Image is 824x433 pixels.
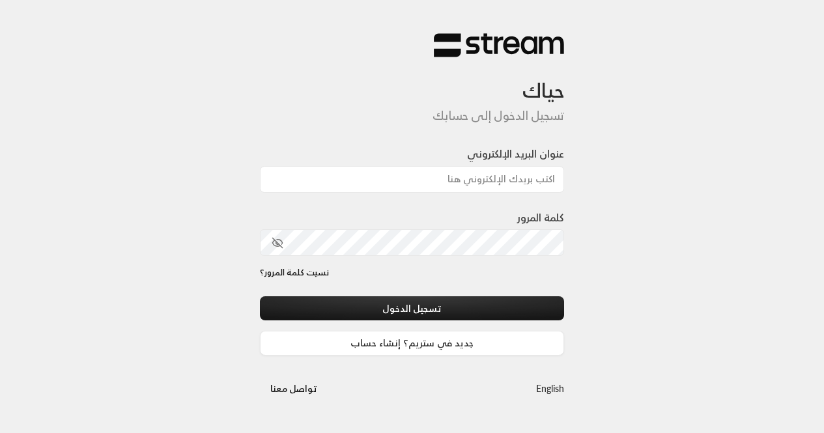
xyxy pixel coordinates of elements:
button: تواصل معنا [260,376,328,400]
a: جديد في ستريم؟ إنشاء حساب [260,331,565,355]
label: عنوان البريد الإلكتروني [467,146,564,161]
a: English [536,376,564,400]
button: toggle password visibility [266,232,289,254]
a: تواصل معنا [260,380,328,397]
h5: تسجيل الدخول إلى حسابك [260,109,565,123]
h3: حياك [260,58,565,103]
a: نسيت كلمة المرور؟ [260,266,329,279]
button: تسجيل الدخول [260,296,565,320]
input: اكتب بريدك الإلكتروني هنا [260,166,565,193]
label: كلمة المرور [517,210,564,225]
img: Stream Logo [434,33,564,58]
